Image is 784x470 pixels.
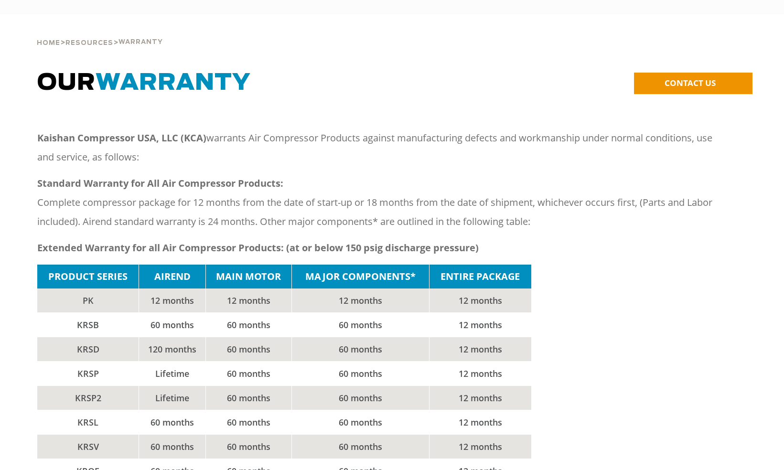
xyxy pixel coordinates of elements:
[139,362,206,386] td: Lifetime
[139,288,206,313] td: 12 months
[37,40,60,46] span: Home
[205,288,291,313] td: 12 months
[291,410,429,435] td: 60 months
[37,265,139,288] td: PRODUCT SERIES
[429,265,531,288] td: ENTIRE PACKAGE
[291,386,429,410] td: 60 months
[37,288,139,313] td: PK
[429,288,531,313] td: 12 months
[205,435,291,459] td: 60 months
[139,435,206,459] td: 60 months
[634,73,752,94] a: CONTACT US
[139,313,206,337] td: 60 months
[37,313,139,337] td: KRSB
[429,362,531,386] td: 12 months
[291,288,429,313] td: 12 months
[37,131,206,144] strong: Kaishan Compressor USA, LLC (KCA)
[291,362,429,386] td: 60 months
[65,40,113,46] span: Resources
[37,435,139,459] td: KRSV
[205,313,291,337] td: 60 months
[118,39,163,45] span: Warranty
[291,435,429,459] td: 60 months
[429,337,531,362] td: 12 months
[37,177,283,190] strong: Standard Warranty for All Air Compressor Products:
[96,72,251,95] span: WARRANTY
[37,174,730,231] p: Complete compressor package for 12 months from the date of start-up or 18 months from the date of...
[37,386,139,410] td: KRSP2
[205,410,291,435] td: 60 months
[665,77,716,88] span: CONTACT US
[205,265,291,288] td: MAIN MOTOR
[205,362,291,386] td: 60 months
[205,386,291,410] td: 60 months
[37,337,139,362] td: KRSD
[429,435,531,459] td: 12 months
[37,410,139,435] td: KRSL
[37,14,163,51] div: > >
[37,241,479,254] strong: Extended Warranty for all Air Compressor Products: (at or below 150 psig discharge pressure)
[139,265,206,288] td: AIREND
[205,337,291,362] td: 60 months
[291,313,429,337] td: 60 months
[429,410,531,435] td: 12 months
[65,38,113,47] a: Resources
[139,337,206,362] td: 120 months
[429,313,531,337] td: 12 months
[291,337,429,362] td: 60 months
[429,386,531,410] td: 12 months
[37,38,60,47] a: Home
[37,128,730,167] p: warrants Air Compressor Products against manufacturing defects and workmanship under normal condi...
[139,410,206,435] td: 60 months
[37,72,251,95] span: OUR
[139,386,206,410] td: Lifetime
[291,265,429,288] td: MAJOR COMPONENTS*
[37,362,139,386] td: KRSP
